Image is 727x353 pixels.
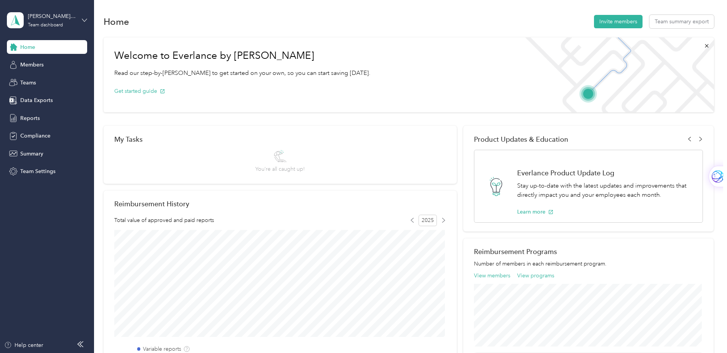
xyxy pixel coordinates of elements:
button: Get started guide [114,87,165,95]
h2: Reimbursement History [114,200,189,208]
span: Product Updates & Education [474,135,568,143]
img: Welcome to everlance [518,37,714,112]
span: Home [20,43,35,51]
div: My Tasks [114,135,446,143]
span: Summary [20,150,43,158]
span: Reports [20,114,40,122]
h1: Welcome to Everlance by [PERSON_NAME] [114,50,370,62]
button: View members [474,272,510,280]
span: Members [20,61,44,69]
div: [PERSON_NAME] Approved [28,12,76,20]
div: Team dashboard [28,23,63,28]
span: Team Settings [20,167,55,175]
p: Read our step-by-[PERSON_NAME] to get started on your own, so you can start saving [DATE]. [114,68,370,78]
label: Variable reports [143,345,181,353]
button: Learn more [517,208,553,216]
span: Data Exports [20,96,53,104]
span: Teams [20,79,36,87]
button: Team summary export [649,15,714,28]
p: Stay up-to-date with the latest updates and improvements that directly impact you and your employ... [517,181,695,200]
p: Number of members in each reimbursement program. [474,260,703,268]
button: Invite members [594,15,643,28]
span: 2025 [419,215,437,226]
span: Total value of approved and paid reports [114,216,214,224]
span: Compliance [20,132,50,140]
h1: Home [104,18,129,26]
h1: Everlance Product Update Log [517,169,695,177]
h2: Reimbursement Programs [474,248,703,256]
button: Help center [4,341,43,349]
iframe: Everlance-gr Chat Button Frame [684,310,727,353]
button: View programs [517,272,554,280]
span: You’re all caught up! [255,165,305,173]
